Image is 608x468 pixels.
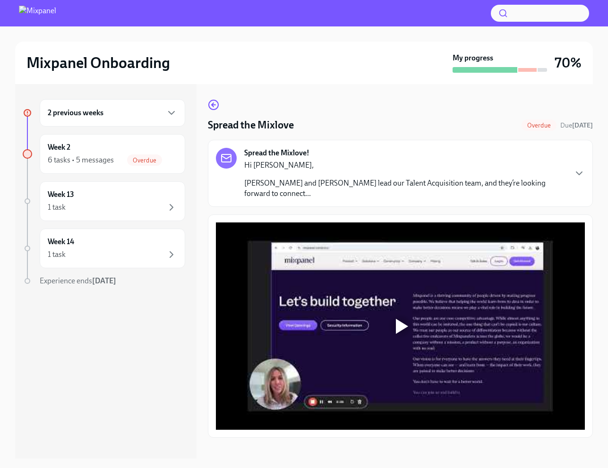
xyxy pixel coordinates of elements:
[23,134,185,174] a: Week 26 tasks • 5 messagesOverdue
[560,121,593,130] span: September 22nd, 2025 09:00
[92,276,116,285] strong: [DATE]
[48,108,103,118] h6: 2 previous weeks
[40,99,185,127] div: 2 previous weeks
[23,181,185,221] a: Week 131 task
[555,54,582,71] h3: 70%
[453,53,493,63] strong: My progress
[572,121,593,129] strong: [DATE]
[48,142,70,153] h6: Week 2
[19,6,56,21] img: Mixpanel
[48,189,74,200] h6: Week 13
[244,160,566,170] p: Hi [PERSON_NAME],
[208,118,294,132] h4: Spread the Mixlove
[48,202,66,213] div: 1 task
[560,121,593,129] span: Due
[23,229,185,268] a: Week 141 task
[48,249,66,260] div: 1 task
[48,155,114,165] div: 6 tasks • 5 messages
[127,157,162,164] span: Overdue
[522,122,557,129] span: Overdue
[40,276,116,285] span: Experience ends
[244,148,309,158] strong: Spread the Mixlove!
[244,178,566,199] p: [PERSON_NAME] and [PERSON_NAME] lead our Talent Acquisition team, and they’re looking forward to ...
[26,53,170,72] h2: Mixpanel Onboarding
[48,237,74,247] h6: Week 14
